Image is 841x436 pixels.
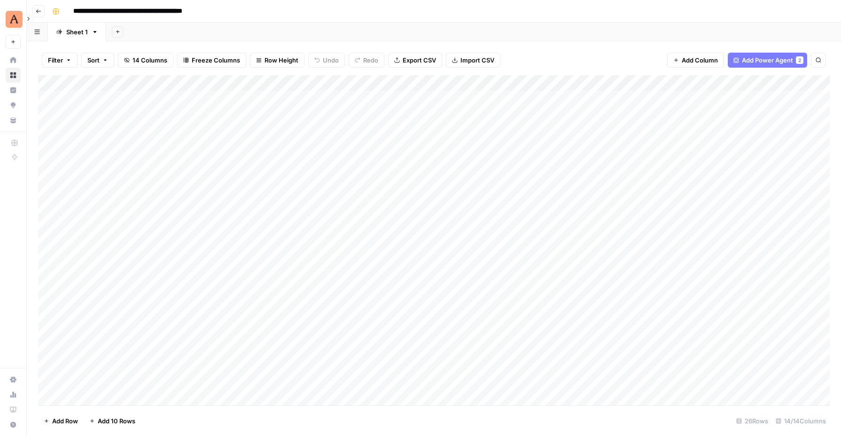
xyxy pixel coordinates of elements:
[6,98,21,113] a: Opportunities
[772,413,830,428] div: 14/14 Columns
[6,417,21,432] button: Help + Support
[38,413,84,428] button: Add Row
[460,55,494,65] span: Import CSV
[132,55,167,65] span: 14 Columns
[403,55,436,65] span: Export CSV
[6,11,23,28] img: Animalz Logo
[48,55,63,65] span: Filter
[6,113,21,128] a: Your Data
[84,413,141,428] button: Add 10 Rows
[6,387,21,402] a: Usage
[732,413,772,428] div: 26 Rows
[6,83,21,98] a: Insights
[52,416,78,426] span: Add Row
[6,372,21,387] a: Settings
[177,53,246,68] button: Freeze Columns
[250,53,304,68] button: Row Height
[388,53,442,68] button: Export CSV
[87,55,100,65] span: Sort
[323,55,339,65] span: Undo
[798,56,801,64] span: 2
[98,416,135,426] span: Add 10 Rows
[728,53,807,68] button: Add Power Agent2
[6,8,21,31] button: Workspace: Animalz
[446,53,500,68] button: Import CSV
[48,23,106,41] a: Sheet 1
[6,402,21,417] a: Learning Hub
[682,55,718,65] span: Add Column
[363,55,378,65] span: Redo
[66,27,88,37] div: Sheet 1
[192,55,240,65] span: Freeze Columns
[667,53,724,68] button: Add Column
[42,53,78,68] button: Filter
[6,53,21,68] a: Home
[796,56,803,64] div: 2
[265,55,298,65] span: Row Height
[742,55,793,65] span: Add Power Agent
[6,68,21,83] a: Browse
[308,53,345,68] button: Undo
[349,53,384,68] button: Redo
[81,53,114,68] button: Sort
[118,53,173,68] button: 14 Columns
